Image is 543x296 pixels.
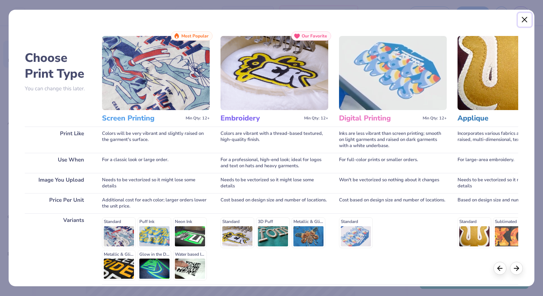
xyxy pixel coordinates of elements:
[102,36,210,110] img: Screen Printing
[221,153,328,173] div: For a professional, high-end look; ideal for logos and text on hats and heavy garments.
[339,153,447,173] div: For full-color prints or smaller orders.
[102,114,183,123] h3: Screen Printing
[25,173,91,193] div: Image You Upload
[25,50,91,82] h2: Choose Print Type
[339,114,420,123] h3: Digital Printing
[339,173,447,193] div: Won't be vectorized so nothing about it changes
[221,36,328,110] img: Embroidery
[186,116,210,121] span: Min Qty: 12+
[221,114,301,123] h3: Embroidery
[102,127,210,153] div: Colors will be very vibrant and slightly raised on the garment's surface.
[518,13,532,27] button: Close
[102,173,210,193] div: Needs to be vectorized so it might lose some details
[181,33,209,38] span: Most Popular
[423,116,447,121] span: Min Qty: 12+
[302,33,327,38] span: Our Favorite
[25,213,91,284] div: Variants
[25,193,91,213] div: Price Per Unit
[102,153,210,173] div: For a classic look or large order.
[221,193,328,213] div: Cost based on design size and number of locations.
[25,127,91,153] div: Print Like
[458,114,538,123] h3: Applique
[339,193,447,213] div: Cost based on design size and number of locations.
[304,116,328,121] span: Min Qty: 12+
[25,86,91,92] p: You can change this later.
[102,193,210,213] div: Additional cost for each color; larger orders lower the unit price.
[221,127,328,153] div: Colors are vibrant with a thread-based textured, high-quality finish.
[221,173,328,193] div: Needs to be vectorized so it might lose some details
[339,36,447,110] img: Digital Printing
[339,127,447,153] div: Inks are less vibrant than screen printing; smooth on light garments and raised on dark garments ...
[25,153,91,173] div: Use When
